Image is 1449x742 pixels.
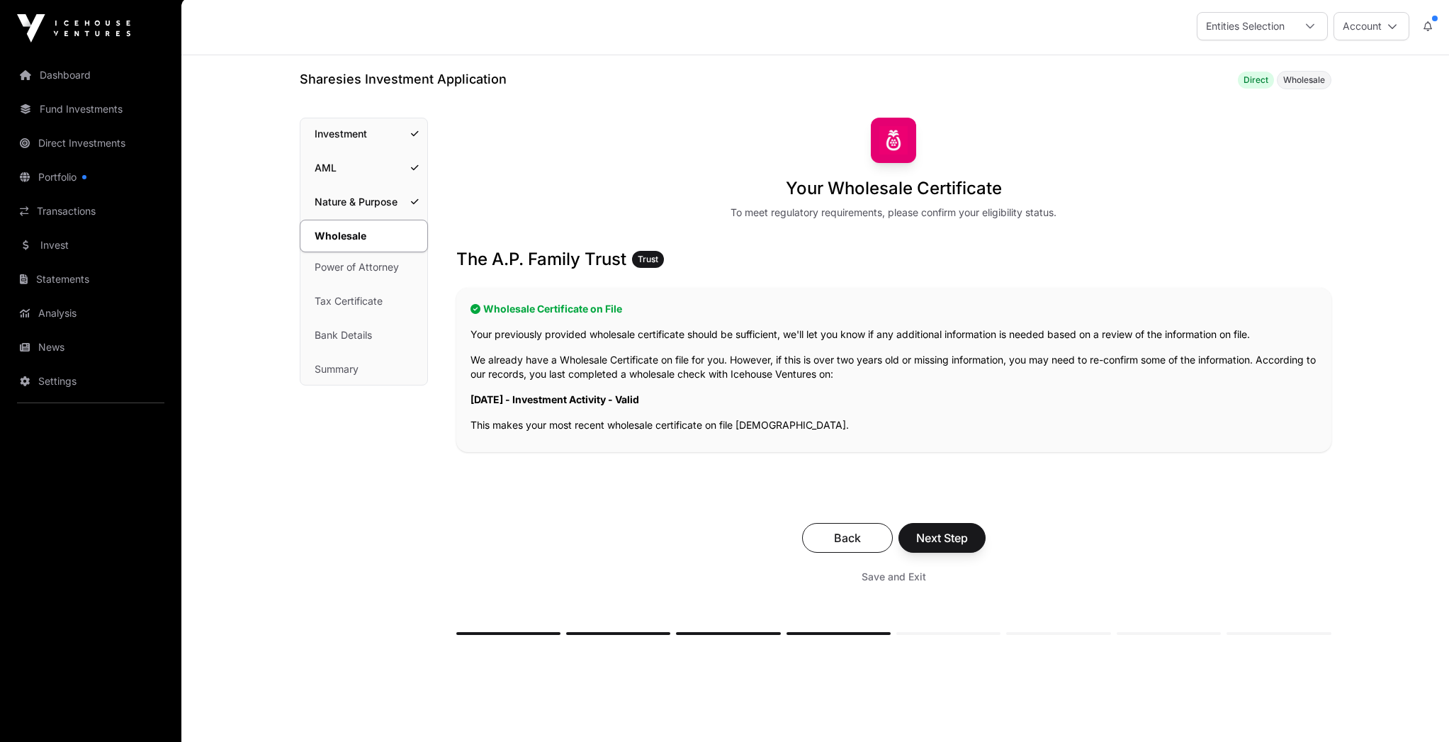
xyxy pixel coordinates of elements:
span: Save and Exit [862,570,926,584]
a: Nature & Purpose [300,186,427,218]
p: We already have a Wholesale Certificate on file for you. However, if this is over two years old o... [470,353,1317,381]
p: This makes your most recent wholesale certificate on file [DEMOGRAPHIC_DATA]. [470,418,1317,432]
a: Fund Investments [11,94,170,125]
a: Power of Attorney [300,252,427,283]
a: Tax Certificate [300,286,427,317]
h1: Sharesies Investment Application [300,69,507,89]
div: To meet regulatory requirements, please confirm your eligibility status. [731,206,1056,220]
a: Analysis [11,298,170,329]
span: Back [820,529,875,546]
h1: Your Wholesale Certificate [786,177,1002,200]
div: Entities Selection [1197,13,1293,40]
span: Direct [1244,74,1268,86]
a: Direct Investments [11,128,170,159]
button: Account [1334,12,1409,40]
p: [DATE] - Investment Activity - Valid [470,393,1317,407]
span: Next Step [916,529,968,546]
h2: Wholesale Certificate on File [470,302,1317,316]
h3: The A.P. Family Trust [456,248,1331,271]
button: Next Step [898,523,986,553]
p: Your previously provided wholesale certificate should be sufficient, we'll let you know if any ad... [470,327,1317,342]
a: News [11,332,170,363]
a: Summary [300,354,427,385]
a: Bank Details [300,320,427,351]
a: Dashboard [11,60,170,91]
span: Wholesale [1283,74,1325,86]
img: Icehouse Ventures Logo [17,14,130,43]
a: Wholesale [300,220,428,252]
a: Statements [11,264,170,295]
span: Trust [638,254,658,265]
a: Settings [11,366,170,397]
a: Investment [300,118,427,150]
button: Save and Exit [845,564,943,590]
img: Sharesies [871,118,916,163]
a: Portfolio [11,162,170,193]
iframe: Chat Widget [1378,674,1449,742]
a: Transactions [11,196,170,227]
a: AML [300,152,427,184]
a: Invest [11,230,170,261]
button: Back [802,523,893,553]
